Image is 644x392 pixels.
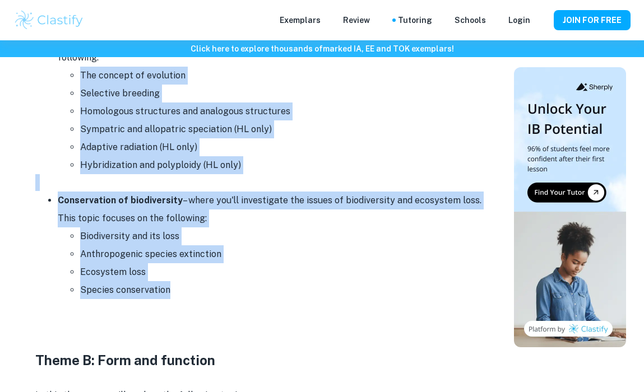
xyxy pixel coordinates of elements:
[80,281,484,299] li: Species conservation
[80,227,484,245] li: Biodiversity and its loss
[508,14,530,26] a: Login
[2,43,642,55] h6: Click here to explore thousands of marked IA, EE and TOK exemplars !
[58,13,484,174] li: – where you'll examine the processes through which species evolve over time and the mechanisms th...
[13,9,85,31] img: Clastify logo
[80,85,484,102] li: Selective breeding
[58,195,183,206] strong: Conservation of biodiversity
[398,14,432,26] a: Tutoring
[80,138,484,156] li: Adaptive radiation (HL only)
[514,67,626,347] img: Thumbnail
[80,67,484,85] li: The concept of evolution
[554,10,631,30] button: JOIN FOR FREE
[455,14,486,26] a: Schools
[80,156,484,174] li: Hybridization and polyploidy (HL only)
[80,102,484,120] li: Homologous structures and analogous structures
[80,245,484,263] li: Anthropogenic species extinction
[343,14,370,26] p: Review
[539,17,545,23] button: Help and Feedback
[35,350,484,370] h3: Theme B: Form and function
[80,263,484,281] li: Ecosystem loss
[58,192,484,299] li: – where you'll investigate the issues of biodiversity and ecosystem loss. This topic focuses on t...
[280,14,321,26] p: Exemplars
[80,120,484,138] li: Sympatric and allopatric speciation (HL only)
